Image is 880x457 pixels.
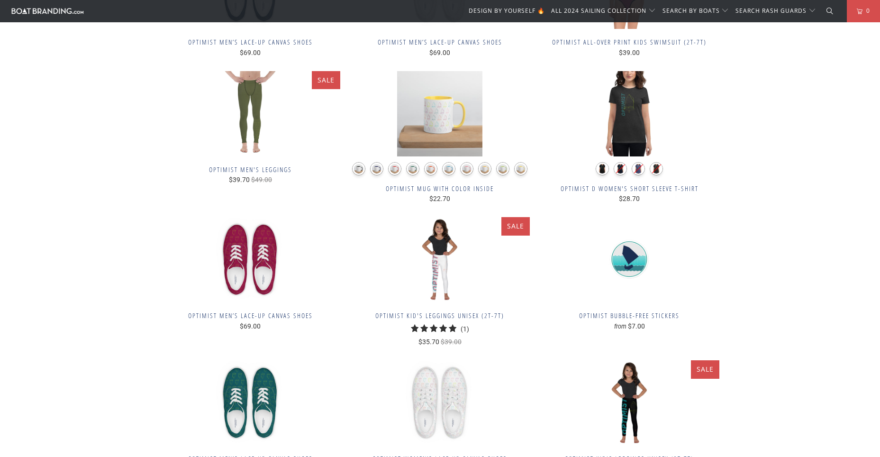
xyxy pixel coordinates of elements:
span: Sale [697,365,714,374]
a: Optimist D Women's short sleeve t-shirt $28.70 [539,185,719,203]
a: Optimist Kid's Leggings Unisex (2T-7T) Optimist Kid's Leggings Unisex (2T-7T) [539,360,719,446]
a: Optimist Men's Leggings $39.70 $49.00 [161,166,341,184]
img: Boatbranding 5.5″×5.5″ Optimist Bubble-free stickers Sailing-Gift Regatta Yacht Sailing-Lifestyle... [539,217,719,302]
span: $69.00 [429,49,450,56]
span: Optimist Men’s lace-up canvas shoes [350,38,530,46]
span: Optimist Mug with Color Inside [350,185,530,193]
span: SEARCH RASH GUARDS [735,7,807,15]
span: $49.00 [251,176,272,183]
span: (1) [461,325,469,333]
a: Optimist Men’s lace-up canvas shoes $69.00 [350,38,530,57]
span: $35.70 [418,338,439,346]
span: Optimist Men’s lace-up canvas shoes [161,312,341,320]
img: Boatbranding XS Optimist Men's Leggings Sailing-Gift Regatta Yacht Sailing-Lifestyle Sailing-Appa... [161,71,341,156]
span: $22.70 [429,195,450,202]
em: from [614,323,626,330]
img: Boatbranding 5 Optimist Women’s lace-up canvas shoes Sailing-Gift Regatta Yacht Sailing-Lifestyle... [350,360,530,446]
span: Optimist Men’s lace-up canvas shoes [161,38,341,46]
span: $69.00 [240,49,261,56]
span: 0 [862,6,870,16]
a: Optimist Bubble-free stickers from $7.00 [539,312,719,330]
img: Optimist Mug with Color Inside [350,71,530,156]
span: $39.70 [229,176,250,183]
span: $39.00 [619,49,640,56]
span: $39.00 [441,338,462,346]
span: Optimist Men's Leggings [161,166,341,174]
a: Search [816,6,844,17]
a: Optimist Kid's Leggings Unisex (2T-7T) 5.0 out of 5.0 stars $35.70 $39.00 [350,312,530,346]
a: Optimist All-Over Print Kids Swimsuit (2T-7T) $39.00 [539,38,719,57]
img: Boatbranding 5 Optimist Men’s lace-up canvas shoes Sailing-Gift Regatta Yacht Sailing-Lifestyle S... [161,360,341,446]
span: $69.00 [240,322,261,330]
span: Optimist All-Over Print Kids Swimsuit (2T-7T) [539,38,719,46]
img: Boatbranding 5 Optimist Men’s lace-up canvas shoes Sailing-Gift Regatta Yacht Sailing-Lifestyle S... [161,217,341,302]
span: Optimist Bubble-free stickers [539,312,719,320]
img: Boatbranding Heather Dark Grey / S Optimist D Women's short sleeve t-shirt Sailing-Gift Regatta Y... [539,71,719,156]
a: Optimist Mug with Color Inside Optimist Mug with Color Inside [350,71,530,156]
img: Optimist Kid's Leggings Unisex (2T-7T) [350,217,530,302]
a: Optimist Kid's Leggings Unisex (2T-7T) Optimist Kid's Leggings Unisex (2T-7T) [350,217,530,302]
div: 5.0 out of 5.0 stars [411,324,458,334]
a: Optimist Mug with Color Inside $22.70 [350,185,530,203]
span: Sale [507,221,524,230]
span: Sale [318,75,335,84]
span: SEARCH BY BOATS [662,7,720,15]
a: Optimist Men’s lace-up canvas shoes $69.00 [161,312,341,330]
span: $28.70 [619,195,640,202]
span: $7.00 [628,322,645,330]
span: ALL 2024 SAILING COLLECTION [551,7,646,15]
img: Optimist Kid's Leggings Unisex (2T-7T) [539,360,719,446]
span: Optimist Kid's Leggings Unisex (2T-7T) [350,312,530,320]
span: Optimist D Women's short sleeve t-shirt [539,185,719,193]
a: Optimist Men’s lace-up canvas shoes $69.00 [161,38,341,57]
span: DESIGN BY YOURSELF 🔥 [469,7,545,15]
img: Boatbranding [9,6,85,15]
